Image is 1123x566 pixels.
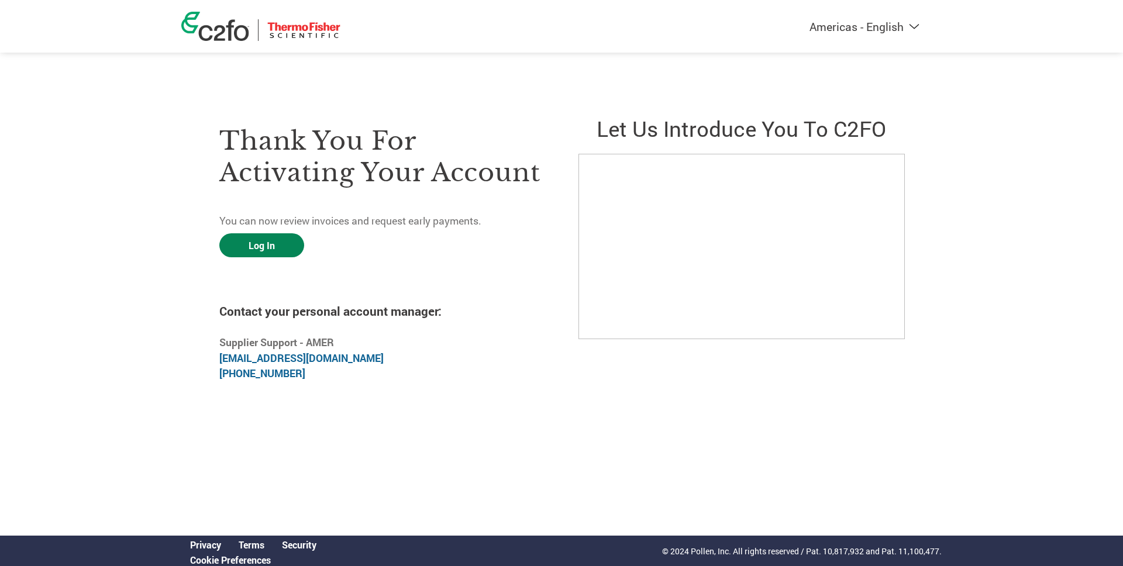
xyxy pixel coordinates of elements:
[578,154,905,339] iframe: C2FO Introduction Video
[190,554,271,566] a: Cookie Preferences, opens a dedicated popup modal window
[219,213,545,229] p: You can now review invoices and request early payments.
[282,539,316,551] a: Security
[662,545,942,557] p: © 2024 Pollen, Inc. All rights reserved / Pat. 10,817,932 and Pat. 11,100,477.
[578,114,904,143] h2: Let us introduce you to C2FO
[219,367,305,380] a: [PHONE_NUMBER]
[190,539,221,551] a: Privacy
[267,19,340,41] img: Thermo Fisher Scientific
[181,554,325,566] div: Open Cookie Preferences Modal
[219,351,384,365] a: [EMAIL_ADDRESS][DOMAIN_NAME]
[219,303,545,319] h4: Contact your personal account manager:
[219,336,334,349] b: Supplier Support - AMER
[181,12,249,41] img: c2fo logo
[239,539,264,551] a: Terms
[219,233,304,257] a: Log In
[219,125,545,188] h3: Thank you for activating your account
